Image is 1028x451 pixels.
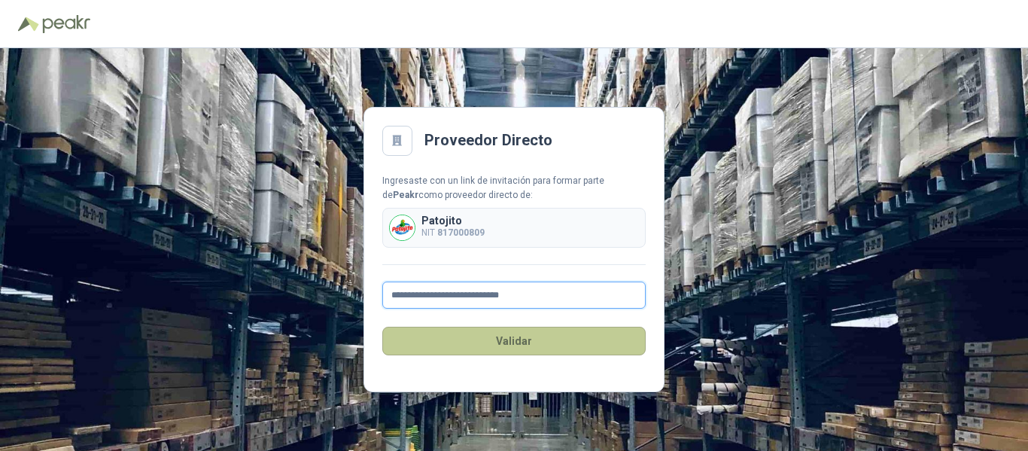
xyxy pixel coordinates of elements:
[437,227,485,238] b: 817000809
[18,17,39,32] img: Logo
[390,215,415,240] img: Company Logo
[424,129,552,152] h2: Proveedor Directo
[382,174,646,203] div: Ingresaste con un link de invitación para formar parte de como proveedor directo de:
[421,226,485,240] p: NIT
[421,215,485,226] p: Patojito
[382,327,646,355] button: Validar
[393,190,418,200] b: Peakr
[42,15,90,33] img: Peakr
